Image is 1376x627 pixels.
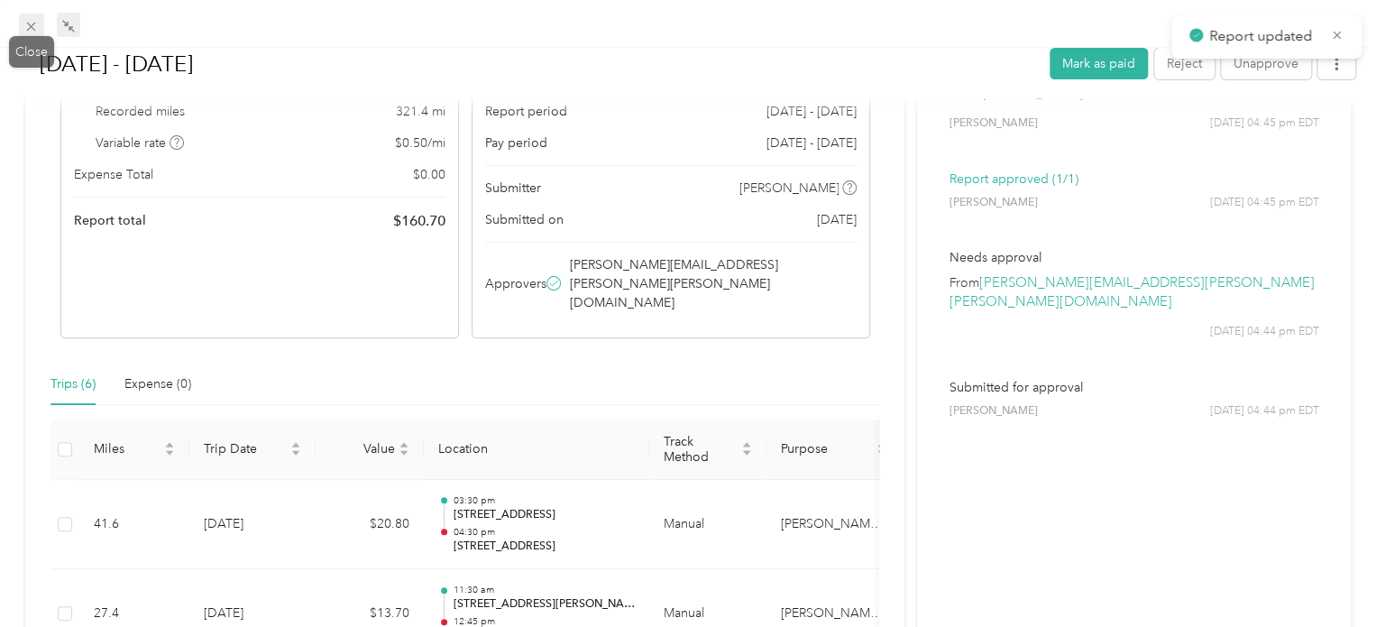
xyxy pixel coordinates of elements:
span: [DATE] - [DATE] [766,134,857,152]
p: 11:30 am [453,584,635,596]
p: [STREET_ADDRESS][PERSON_NAME] [453,596,635,613]
div: Close [9,36,54,68]
span: Trip Date [204,441,287,456]
span: caret-up [741,439,752,450]
p: [STREET_ADDRESS] [453,507,635,523]
span: [DATE] 04:44 pm EDT [1210,324,1319,340]
td: [DATE] [189,480,316,570]
span: caret-up [290,439,301,450]
span: caret-up [399,439,409,450]
span: Track Method [664,434,738,465]
th: Trip Date [189,420,316,480]
span: [PERSON_NAME][EMAIL_ADDRESS][PERSON_NAME][PERSON_NAME][DOMAIN_NAME] [570,255,853,312]
iframe: Everlance-gr Chat Button Frame [1275,526,1376,627]
span: Approvers [485,274,546,293]
div: Trips (6) [50,374,96,394]
div: Expense (0) [124,374,191,394]
span: Purpose [781,441,873,456]
a: [PERSON_NAME][EMAIL_ADDRESS][PERSON_NAME][PERSON_NAME][DOMAIN_NAME] [949,274,1314,310]
span: caret-down [164,447,175,458]
th: Value [316,420,424,480]
span: $ 160.70 [393,210,445,232]
td: McAneny Brothers [766,480,902,570]
span: [PERSON_NAME] [738,179,839,198]
th: Miles [79,420,189,480]
p: From [949,273,1319,311]
span: $ 0.50 / mi [395,134,445,152]
p: Report approved (1/1) [949,170,1319,189]
span: [DATE] [817,210,857,229]
th: Purpose [766,420,902,480]
span: [PERSON_NAME] [949,115,1037,132]
button: Unapprove [1221,48,1311,79]
span: Report total [74,211,146,230]
span: caret-down [399,447,409,458]
span: caret-down [290,447,301,458]
span: [PERSON_NAME] [949,403,1037,420]
p: Submitted for approval [949,378,1319,397]
p: 03:30 pm [453,494,635,507]
p: Needs approval [949,248,1319,267]
button: Reject [1154,48,1215,79]
th: Track Method [649,420,766,480]
h1: Aug 1 - 31, 2025 [21,42,1037,86]
p: [STREET_ADDRESS] [453,539,635,555]
span: caret-up [876,439,887,450]
p: 04:30 pm [453,526,635,539]
span: [DATE] 04:45 pm EDT [1210,195,1319,211]
span: Submitted on [485,210,564,229]
span: caret-down [876,447,887,458]
span: caret-up [164,439,175,450]
td: $20.80 [316,480,424,570]
button: Mark as paid [1050,48,1148,79]
span: caret-down [741,447,752,458]
th: Location [424,420,649,480]
span: [DATE] 04:44 pm EDT [1210,403,1319,420]
td: 41.6 [79,480,189,570]
span: Expense Total [74,165,153,184]
td: Manual [649,480,766,570]
span: [PERSON_NAME] [949,195,1037,211]
span: Value [330,441,395,456]
span: Variable rate [96,134,184,152]
p: Report updated [1209,25,1317,48]
span: Submitter [485,179,541,198]
span: Miles [94,441,161,456]
span: [DATE] 04:45 pm EDT [1210,115,1319,132]
span: $ 0.00 [413,165,445,184]
span: Pay period [485,134,547,152]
